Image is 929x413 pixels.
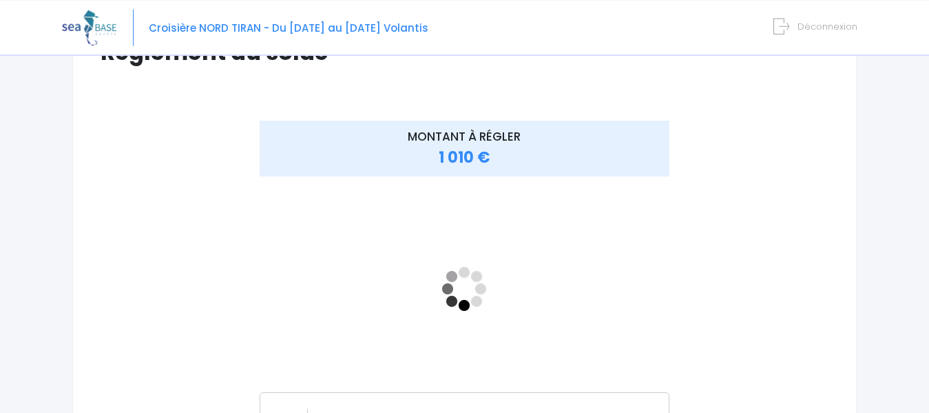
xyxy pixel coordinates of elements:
[149,20,428,34] span: Croisière NORD TIRAN - Du [DATE] au [DATE] Volantis
[797,19,857,32] span: Déconnexion
[260,185,669,392] iframe: <!-- //required -->
[101,39,828,66] h1: Règlement du solde
[408,128,521,145] span: MONTANT À RÉGLER
[439,147,490,168] span: 1 010 €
